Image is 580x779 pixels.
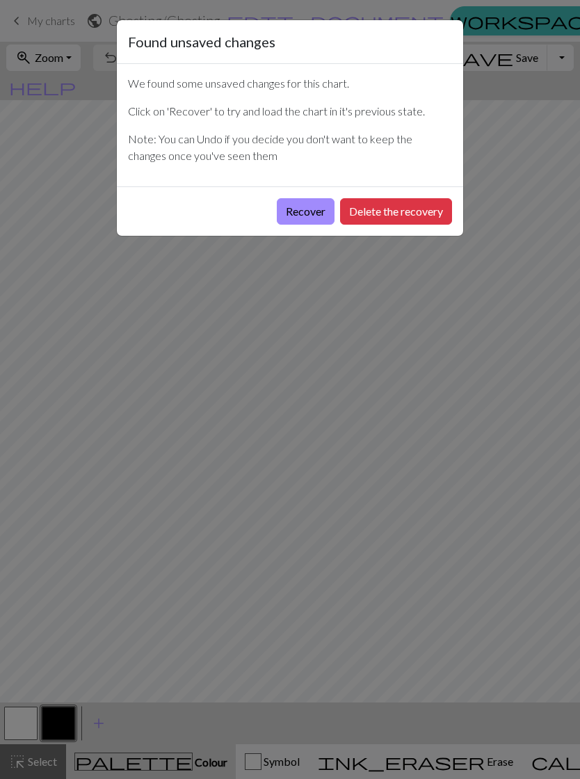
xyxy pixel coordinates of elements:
[277,198,335,225] button: Recover
[128,103,452,120] p: Click on 'Recover' to try and load the chart in it's previous state.
[128,31,275,52] h5: Found unsaved changes
[340,198,452,225] button: Delete the recovery
[128,131,452,164] p: Note: You can Undo if you decide you don't want to keep the changes once you've seen them
[128,75,452,92] p: We found some unsaved changes for this chart.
